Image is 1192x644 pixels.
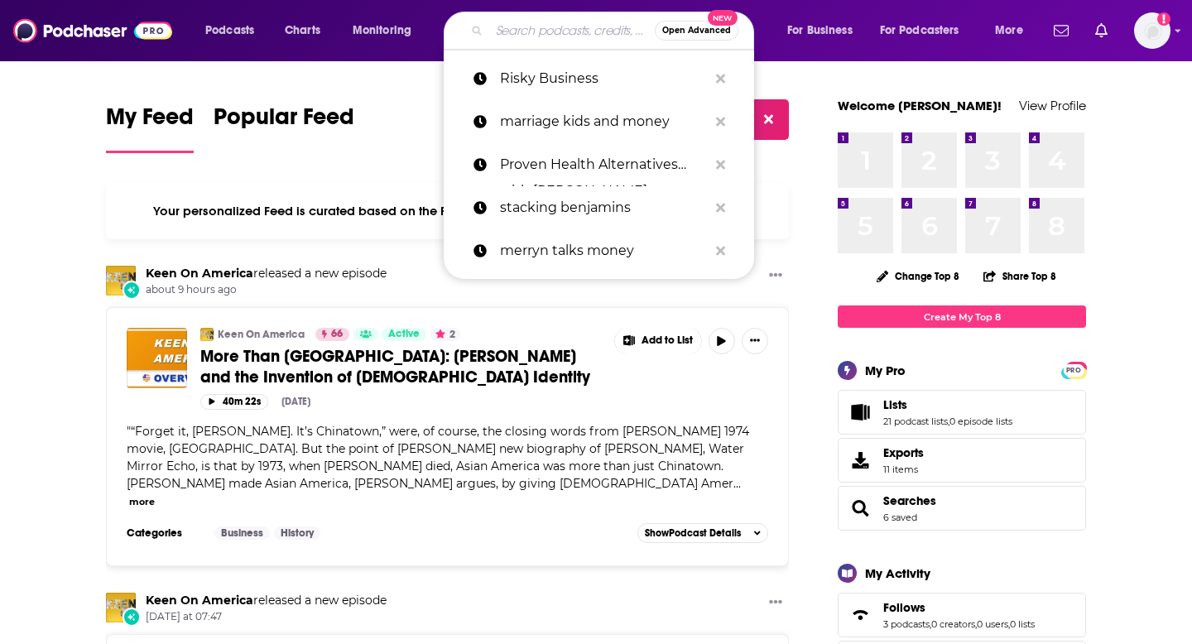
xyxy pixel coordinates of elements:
span: Exports [844,449,877,472]
span: Logged in as megcassidy [1134,12,1170,49]
a: Show notifications dropdown [1089,17,1114,45]
div: My Pro [865,363,906,378]
span: Follows [838,593,1086,637]
img: Keen On America [106,593,136,622]
span: More Than [GEOGRAPHIC_DATA]: [PERSON_NAME] and the Invention of [DEMOGRAPHIC_DATA] Identity [200,346,590,387]
a: More Than [GEOGRAPHIC_DATA]: [PERSON_NAME] and the Invention of [DEMOGRAPHIC_DATA] Identity [200,346,603,387]
p: Proven Health Alternatives with Dr. Rob Silverman [500,143,708,186]
img: Keen On America [200,328,214,341]
p: stacking benjamins [500,186,708,229]
a: Searches [883,493,936,508]
div: New Episode [123,281,141,299]
span: 66 [331,326,343,343]
button: Show More Button [762,266,789,286]
span: ... [733,476,741,491]
span: , [1008,618,1010,630]
button: open menu [869,17,983,44]
a: marriage kids and money [444,100,754,143]
a: Follows [844,603,877,627]
button: Show More Button [762,593,789,613]
span: Show Podcast Details [645,527,741,539]
input: Search podcasts, credits, & more... [489,17,655,44]
span: Exports [883,445,924,460]
a: Searches [844,497,877,520]
button: open menu [983,17,1044,44]
button: Show profile menu [1134,12,1170,49]
a: Keen On America [146,266,253,281]
svg: Add a profile image [1157,12,1170,26]
a: Charts [274,17,330,44]
a: Welcome [PERSON_NAME]! [838,98,1002,113]
span: “Forget it, [PERSON_NAME]. It’s Chinatown,” were, of course, the closing words from [PERSON_NAME]... [127,424,749,491]
a: stacking benjamins [444,186,754,229]
p: Risky Business [500,57,708,100]
span: Podcasts [205,19,254,42]
span: Monitoring [353,19,411,42]
span: , [975,618,977,630]
a: Business [214,526,270,540]
span: For Business [787,19,853,42]
a: 0 episode lists [949,416,1012,427]
a: 6 saved [883,512,917,523]
button: 40m 22s [200,394,268,410]
span: , [930,618,931,630]
div: Search podcasts, credits, & more... [459,12,770,50]
span: Lists [838,390,1086,435]
a: Lists [844,401,877,424]
div: [DATE] [281,396,310,407]
p: marriage kids and money [500,100,708,143]
img: More Than Chinatown: Bruce Lee and the Invention of Asian American Identity [127,328,187,388]
a: PRO [1064,363,1084,376]
button: Show More Button [742,328,768,354]
button: 2 [430,328,460,341]
a: 3 podcasts [883,618,930,630]
button: Share Top 8 [983,260,1057,292]
span: Follows [883,600,925,615]
a: merryn talks money [444,229,754,272]
img: User Profile [1134,12,1170,49]
span: about 9 hours ago [146,283,387,297]
a: Risky Business [444,57,754,100]
button: open menu [341,17,433,44]
span: Open Advanced [662,26,731,35]
p: merryn talks money [500,229,708,272]
span: " [127,424,749,491]
img: Keen On America [106,266,136,296]
span: Searches [838,486,1086,531]
button: Show More Button [615,328,701,354]
span: Charts [285,19,320,42]
div: My Activity [865,565,930,581]
a: Lists [883,397,1012,412]
span: More [995,19,1023,42]
span: Add to List [642,334,693,347]
a: View Profile [1019,98,1086,113]
img: Podchaser - Follow, Share and Rate Podcasts [13,15,172,46]
a: 0 creators [931,618,975,630]
a: Show notifications dropdown [1047,17,1075,45]
a: History [274,526,320,540]
button: Open AdvancedNew [655,21,738,41]
button: open menu [194,17,276,44]
a: 0 lists [1010,618,1035,630]
a: Exports [838,438,1086,483]
a: My Feed [106,103,194,153]
a: Active [382,328,426,341]
button: Change Top 8 [867,266,969,286]
span: My Feed [106,103,194,141]
div: Your personalized Feed is curated based on the Podcasts, Creators, Users, and Lists that you Follow. [106,183,789,239]
h3: Categories [127,526,201,540]
a: Create My Top 8 [838,305,1086,328]
a: Keen On America [146,593,253,608]
button: open menu [776,17,873,44]
span: 11 items [883,464,924,475]
span: PRO [1064,364,1084,377]
a: 21 podcast lists [883,416,948,427]
a: Popular Feed [214,103,354,153]
h3: released a new episode [146,266,387,281]
span: Popular Feed [214,103,354,141]
span: [DATE] at 07:47 [146,610,387,624]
